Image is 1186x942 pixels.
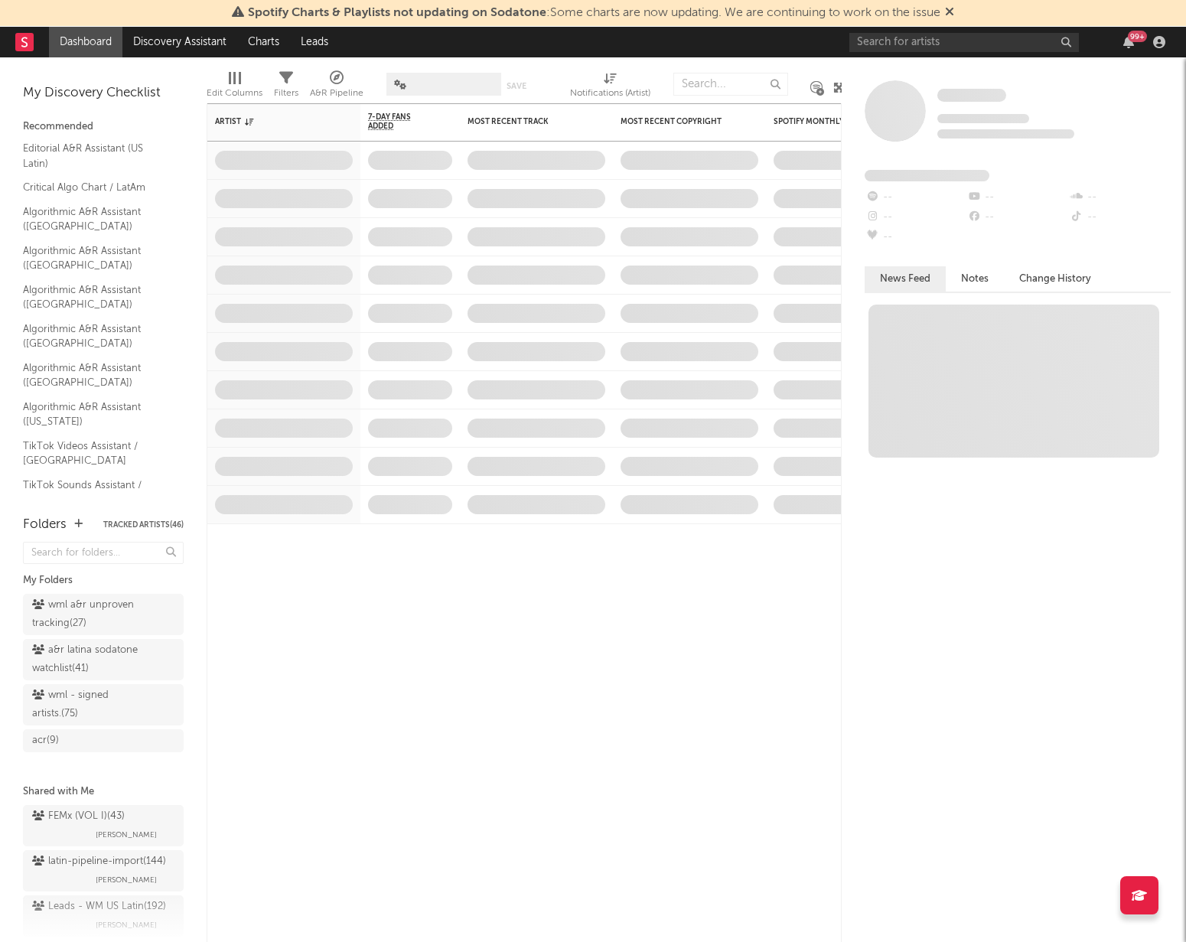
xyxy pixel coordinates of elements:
div: Notifications (Artist) [570,84,650,103]
button: News Feed [865,266,946,292]
a: FEMx (VOL I)(43)[PERSON_NAME] [23,805,184,846]
span: 7-Day Fans Added [368,112,429,131]
button: 99+ [1123,36,1134,48]
span: [PERSON_NAME] [96,871,157,889]
button: Tracked Artists(46) [103,521,184,529]
div: A&R Pipeline [310,65,363,109]
div: -- [865,227,966,247]
a: latin-pipeline-import(144)[PERSON_NAME] [23,850,184,891]
div: Shared with Me [23,783,184,801]
a: TikTok Sounds Assistant / [GEOGRAPHIC_DATA] [23,477,168,508]
button: Notes [946,266,1004,292]
div: My Discovery Checklist [23,84,184,103]
div: Recommended [23,118,184,136]
a: TikTok Videos Assistant / [GEOGRAPHIC_DATA] [23,438,168,469]
a: a&r latina sodatone watchlist(41) [23,639,184,680]
span: [PERSON_NAME] [96,826,157,844]
div: acr ( 9 ) [32,732,59,750]
a: Critical Algo Chart / LatAm [23,179,168,196]
a: Algorithmic A&R Assistant ([GEOGRAPHIC_DATA]) [23,282,168,313]
span: : Some charts are now updating. We are continuing to work on the issue [248,7,940,19]
span: Some Artist [937,89,1006,102]
input: Search for folders... [23,542,184,564]
div: Most Recent Copyright [621,117,735,126]
div: a&r latina sodatone watchlist ( 41 ) [32,641,140,678]
a: Some Artist [937,88,1006,103]
div: Spotify Monthly Listeners [774,117,888,126]
div: Notifications (Artist) [570,65,650,109]
div: wml a&r unproven tracking ( 27 ) [32,596,140,633]
div: -- [1069,187,1171,207]
a: wml a&r unproven tracking(27) [23,594,184,635]
div: latin-pipeline-import ( 144 ) [32,852,166,871]
a: Charts [237,27,290,57]
div: A&R Pipeline [310,84,363,103]
div: Most Recent Track [468,117,582,126]
span: Tracking Since: [DATE] [937,114,1029,123]
span: 0 fans last week [937,129,1074,139]
div: Artist [215,117,330,126]
a: Discovery Assistant [122,27,237,57]
a: Leads - WM US Latin(192)[PERSON_NAME] [23,895,184,937]
input: Search... [673,73,788,96]
a: Algorithmic A&R Assistant ([GEOGRAPHIC_DATA]) [23,360,168,391]
div: -- [966,187,1068,207]
span: Fans Added by Platform [865,170,989,181]
div: 99 + [1128,31,1147,42]
span: [PERSON_NAME] [96,916,157,934]
div: wml - signed artists. ( 75 ) [32,686,140,723]
a: Dashboard [49,27,122,57]
div: Filters [274,84,298,103]
div: Edit Columns [207,65,262,109]
span: Dismiss [945,7,954,19]
div: -- [865,187,966,207]
div: -- [1069,207,1171,227]
div: Leads - WM US Latin ( 192 ) [32,898,166,916]
a: Algorithmic A&R Assistant ([GEOGRAPHIC_DATA]) [23,243,168,274]
a: acr(9) [23,729,184,752]
a: wml - signed artists.(75) [23,684,184,725]
div: Filters [274,65,298,109]
a: Algorithmic A&R Assistant ([GEOGRAPHIC_DATA]) [23,204,168,235]
a: Algorithmic A&R Assistant ([US_STATE]) [23,399,168,430]
button: Change History [1004,266,1106,292]
div: FEMx (VOL I) ( 43 ) [32,807,125,826]
span: Spotify Charts & Playlists not updating on Sodatone [248,7,546,19]
div: Edit Columns [207,84,262,103]
input: Search for artists [849,33,1079,52]
a: Editorial A&R Assistant (US Latin) [23,140,168,171]
div: My Folders [23,572,184,590]
div: Folders [23,516,67,534]
div: -- [966,207,1068,227]
a: Algorithmic A&R Assistant ([GEOGRAPHIC_DATA]) [23,321,168,352]
button: Save [507,82,526,90]
div: -- [865,207,966,227]
a: Leads [290,27,339,57]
